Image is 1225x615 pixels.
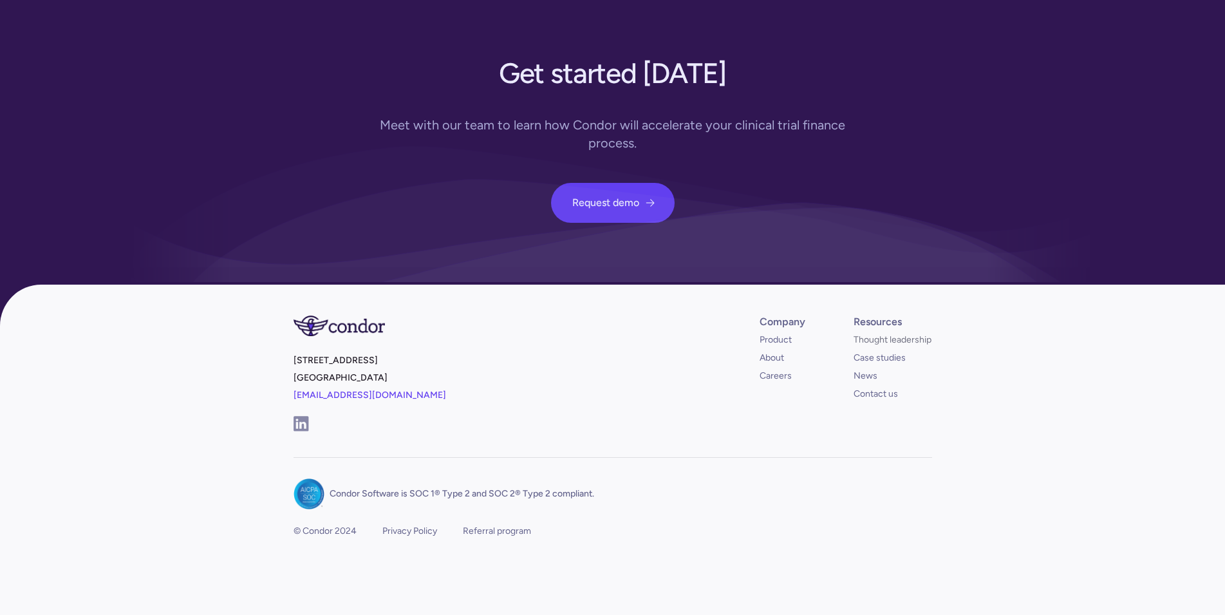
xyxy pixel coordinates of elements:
[551,183,675,223] a: Request demo
[294,352,608,414] p: [STREET_ADDRESS] [GEOGRAPHIC_DATA]
[463,525,531,538] a: Referral program
[854,370,877,383] a: News
[294,390,446,401] a: [EMAIL_ADDRESS][DOMAIN_NAME]
[366,116,860,152] div: Meet with our team to learn how Condor will accelerate your clinical trial finance process.
[382,525,437,538] a: Privacy Policy
[854,352,906,364] a: Case studies
[760,334,792,346] a: Product
[854,388,898,401] a: Contact us
[499,50,726,91] h2: Get started [DATE]
[760,370,792,383] a: Careers
[330,487,594,500] p: Condor Software is SOC 1® Type 2 and SOC 2® Type 2 compliant.
[294,525,357,538] div: © Condor 2024
[644,198,655,209] span: 
[854,334,931,346] a: Thought leadership
[854,316,902,328] div: Resources
[760,352,784,364] a: About
[760,316,805,328] div: Company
